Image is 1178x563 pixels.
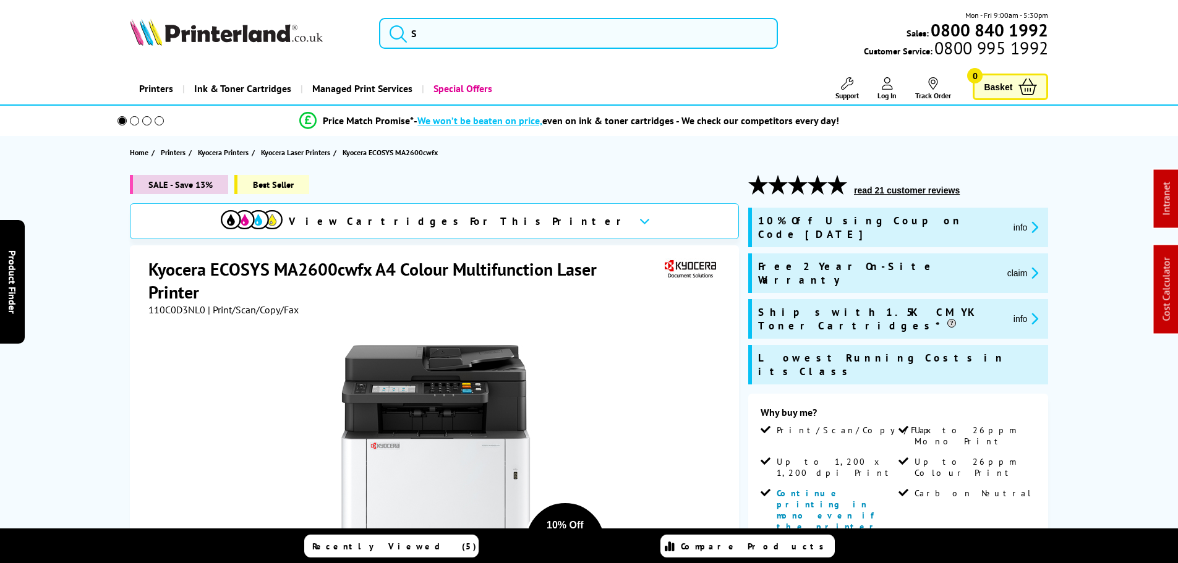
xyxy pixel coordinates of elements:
[101,110,1039,132] li: modal_Promise
[161,146,189,159] a: Printers
[312,541,477,552] span: Recently Viewed (5)
[1010,220,1043,234] button: promo-description
[130,19,323,46] img: Printerland Logo
[777,456,895,478] span: Up to 1,200 x 1,200 dpi Print
[221,210,283,229] img: View Cartridges
[758,351,1042,378] span: Lowest Running Costs in its Class
[148,258,662,303] h1: Kyocera ECOSYS MA2600cwfx A4 Colour Multifunction Laser Printer
[343,146,438,159] span: Kyocera ECOSYS MA2600cwfx
[850,185,963,196] button: read 21 customer reviews
[915,425,1033,447] span: Up to 26ppm Mono Print
[161,146,186,159] span: Printers
[261,146,333,159] a: Kyocera Laser Printers
[148,303,205,316] span: 110C0D3NL0
[304,535,479,557] a: Recently Viewed (5)
[234,175,309,194] span: Best Seller
[417,114,542,127] span: We won’t be beaten on price,
[915,488,1032,499] span: Carbon Neutral
[194,73,291,104] span: Ink & Toner Cartridges
[758,214,1004,241] span: 10% Off Using Coupon Code [DATE]
[877,91,897,100] span: Log In
[289,214,629,228] span: View Cartridges For This Printer
[662,258,719,281] img: Kyocera
[198,146,249,159] span: Kyocera Printers
[984,78,1012,95] span: Basket
[1160,258,1172,321] a: Cost Calculator
[933,42,1048,54] span: 0800 995 1992
[758,260,997,287] span: Free 2 Year On-Site Warranty
[208,303,299,316] span: | Print/Scan/Copy/Fax
[182,73,301,104] a: Ink & Toner Cartridges
[130,146,148,159] span: Home
[965,9,1048,21] span: Mon - Fri 9:00am - 5:30pm
[931,19,1048,41] b: 0800 840 1992
[1004,266,1043,280] button: promo-description
[915,456,1033,478] span: Up to 26ppm Colour Print
[422,73,502,104] a: Special Offers
[835,77,859,100] a: Support
[777,425,936,436] span: Print/Scan/Copy/Fax
[130,146,152,159] a: Home
[414,114,839,127] div: - even on ink & toner cartridges - We check our competitors every day!
[907,27,929,39] span: Sales:
[864,42,1048,57] span: Customer Service:
[967,68,983,83] span: 0
[761,406,1036,425] div: Why buy me?
[130,175,228,194] span: SALE - Save 13%
[660,535,835,557] a: Compare Products
[6,250,19,313] span: Product Finder
[758,305,1004,332] span: Ships with 1.5K CMYK Toner Cartridges*
[343,146,441,159] a: Kyocera ECOSYS MA2600cwfx
[1010,311,1043,326] button: promo-description
[915,77,951,100] a: Track Order
[323,114,414,127] span: Price Match Promise*
[835,91,859,100] span: Support
[1160,182,1172,216] a: Intranet
[929,24,1048,36] a: 0800 840 1992
[198,146,252,159] a: Kyocera Printers
[877,77,897,100] a: Log In
[681,541,830,552] span: Compare Products
[379,18,778,49] input: S
[261,146,330,159] span: Kyocera Laser Printers
[130,19,364,48] a: Printerland Logo
[973,74,1048,100] a: Basket 0
[301,73,422,104] a: Managed Print Services
[130,73,182,104] a: Printers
